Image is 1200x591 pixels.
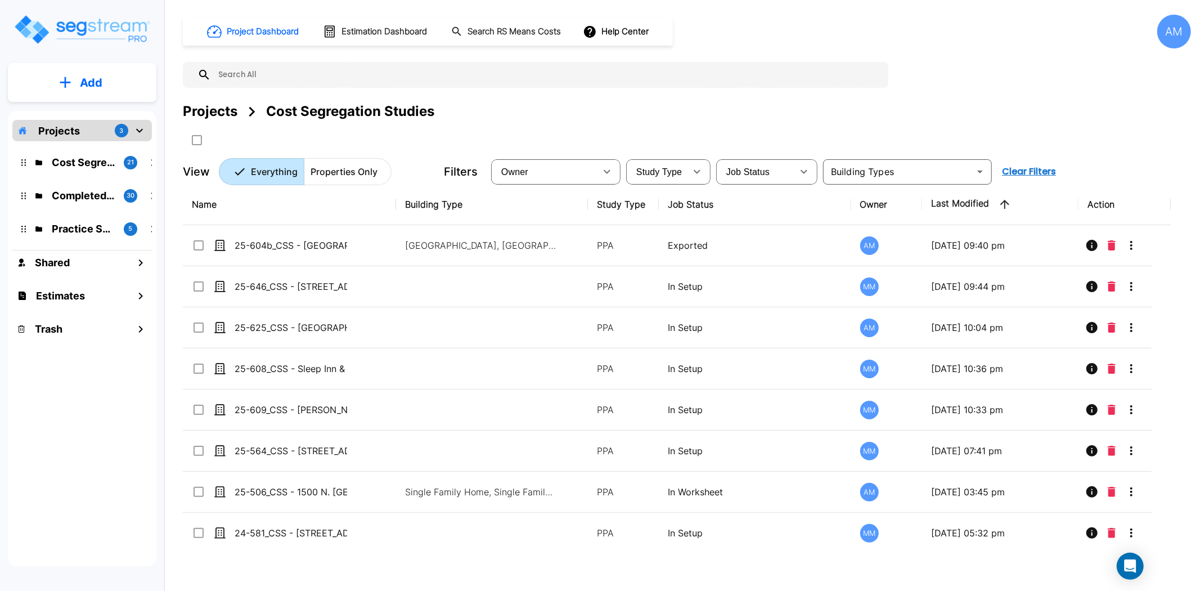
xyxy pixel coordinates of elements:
h1: Shared [35,255,70,270]
p: In Setup [668,403,842,417]
th: Study Type [588,184,659,225]
button: More-Options [1120,316,1143,339]
span: Job Status [726,167,770,177]
p: 21 [127,158,134,167]
button: More-Options [1120,522,1143,544]
p: Everything [251,165,298,178]
div: MM [860,360,879,378]
div: Select [493,156,596,187]
th: Action [1078,184,1171,225]
button: Properties Only [304,158,392,185]
p: [DATE] 10:04 pm [931,321,1069,334]
p: PPA [597,321,650,334]
div: Select [628,156,686,187]
p: Add [80,74,102,91]
p: 3 [120,126,124,136]
button: More-Options [1120,399,1143,421]
div: MM [860,401,879,419]
button: Delete [1103,357,1120,380]
h1: Trash [35,321,62,337]
button: More-Options [1120,357,1143,380]
div: Cost Segregation Studies [266,101,434,122]
p: Cost Segregation Studies [52,155,115,170]
div: Projects [183,101,237,122]
button: SelectAll [186,129,208,151]
button: Everything [219,158,304,185]
th: Owner [851,184,922,225]
button: More-Options [1120,440,1143,462]
button: Info [1081,275,1103,298]
button: Add [8,66,156,99]
div: AM [860,236,879,255]
p: 25-564_CSS - [STREET_ADDRESS][PERSON_NAME], ID - Concentrate - [PERSON_NAME] [235,444,347,458]
p: Exported [668,239,842,252]
p: Filters [444,163,478,180]
div: MM [860,277,879,296]
p: Practice Samples [52,221,115,236]
div: Platform [219,158,392,185]
th: Name [183,184,396,225]
p: Properties Only [311,165,377,178]
div: Open Intercom Messenger [1117,553,1144,580]
button: Project Dashboard [203,19,305,44]
p: Projects [38,123,80,138]
p: PPA [597,280,650,293]
p: [DATE] 10:36 pm [931,362,1069,375]
div: MM [860,524,879,543]
button: Clear Filters [997,160,1060,183]
th: Last Modified [922,184,1078,225]
button: Delete [1103,481,1120,503]
button: More-Options [1120,481,1143,503]
p: [DATE] 05:32 pm [931,526,1069,540]
p: PPA [597,403,650,417]
p: In Setup [668,280,842,293]
h1: Search RS Means Costs [468,25,561,38]
p: 25-646_CSS - [STREET_ADDRESS][PERSON_NAME] - TRES Real Estate Services - [PERSON_NAME] [235,280,347,293]
p: In Setup [668,362,842,375]
button: Delete [1103,440,1120,462]
p: [GEOGRAPHIC_DATA], [GEOGRAPHIC_DATA] [405,239,557,252]
span: Owner [501,167,528,177]
p: PPA [597,239,650,252]
h1: Project Dashboard [227,25,299,38]
p: [DATE] 03:45 pm [931,485,1069,499]
p: Single Family Home, Single Family Home Site [405,485,557,499]
button: Info [1081,522,1103,544]
p: 30 [127,191,134,200]
button: Open [972,164,988,180]
p: In Worksheet [668,485,842,499]
span: Study Type [636,167,682,177]
button: Info [1081,440,1103,462]
button: More-Options [1120,275,1143,298]
button: Estimation Dashboard [318,20,433,43]
p: 24-581_CSS - [STREET_ADDRESS] - WHZ Strategic Wealth LLC - [PERSON_NAME] [235,526,347,540]
p: [DATE] 07:41 pm [931,444,1069,458]
div: AM [860,319,879,337]
p: [DATE] 10:33 pm [931,403,1069,417]
p: PPA [597,485,650,499]
p: [DATE] 09:44 pm [931,280,1069,293]
div: AM [1157,15,1191,48]
p: [DATE] 09:40 pm [931,239,1069,252]
p: 25-625_CSS - [GEOGRAPHIC_DATA] [GEOGRAPHIC_DATA], [GEOGRAPHIC_DATA] - Greens Group 11 LLC - [GEOG... [235,321,347,334]
button: Info [1081,481,1103,503]
p: 25-506_CSS - 1500 N. [GEOGRAPHIC_DATA], [GEOGRAPHIC_DATA] - [GEOGRAPHIC_DATA] Properties - [PERSO... [235,485,347,499]
p: Completed Projects [52,188,115,203]
button: Info [1081,357,1103,380]
p: PPA [597,526,650,540]
p: View [183,163,210,180]
th: Building Type [396,184,588,225]
div: Select [718,156,793,187]
div: AM [860,483,879,502]
p: In Setup [668,321,842,334]
button: Delete [1103,399,1120,421]
p: 25-609_CSS - [PERSON_NAME] Oshkosh, [GEOGRAPHIC_DATA] - Serenity Hosp - [PERSON_NAME] [235,403,347,417]
button: Help Center [581,21,653,42]
p: PPA [597,362,650,375]
button: Info [1081,234,1103,257]
p: PPA [597,444,650,458]
button: Delete [1103,316,1120,339]
button: Delete [1103,234,1120,257]
p: 25-608_CSS - Sleep Inn & Suites [GEOGRAPHIC_DATA], [GEOGRAPHIC_DATA] - Serenity Hosp - [PERSON_NAME] [235,362,347,375]
button: Delete [1103,275,1120,298]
